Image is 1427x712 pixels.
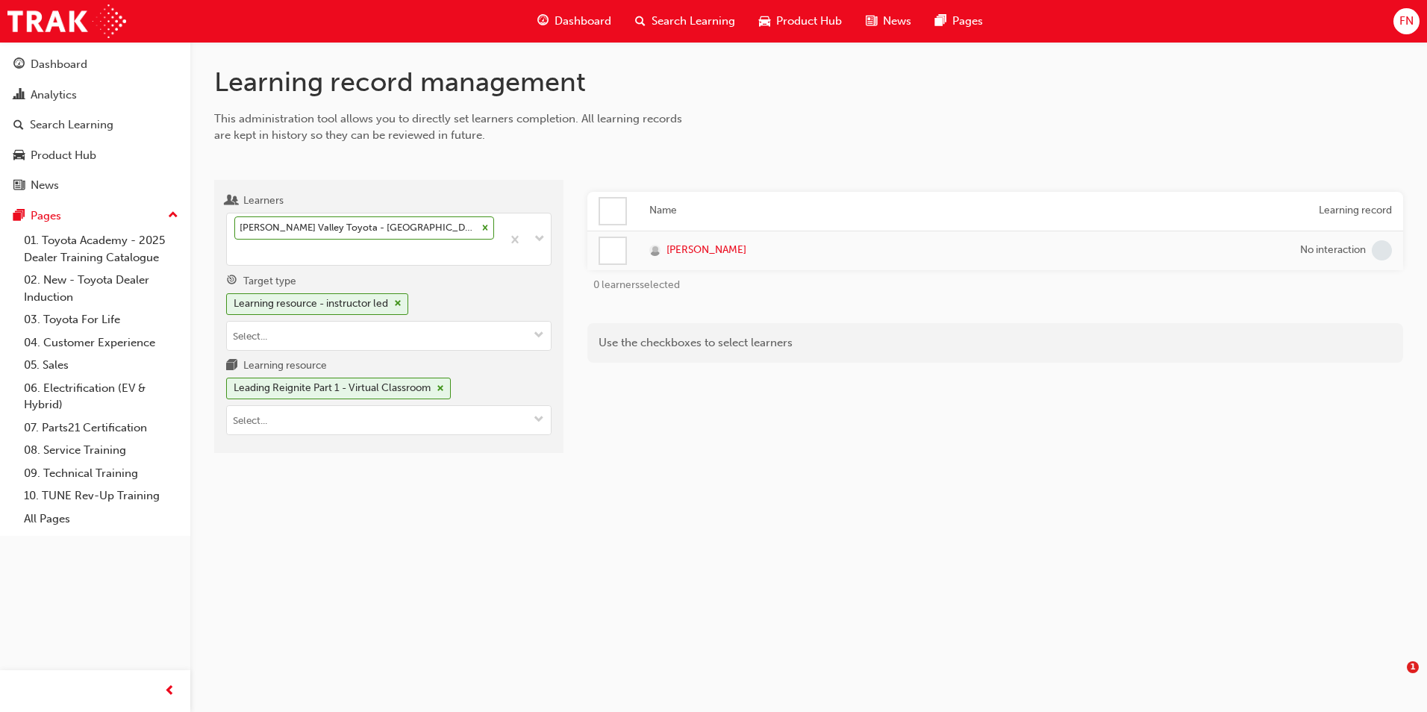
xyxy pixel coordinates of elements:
a: pages-iconPages [923,6,995,37]
div: This administration tool allows you to directly set learners completion. All learning records are... [214,110,699,144]
a: All Pages [18,508,184,531]
span: [PERSON_NAME] [666,242,746,259]
span: search-icon [635,12,646,31]
a: 10. TUNE Rev-Up Training [18,484,184,508]
span: learningresource-icon [226,360,237,373]
div: Target type [243,274,296,289]
h1: Learning record management [214,66,1403,99]
a: Analytics [6,81,184,109]
span: pages-icon [935,12,946,31]
a: 07. Parts21 Certification [18,416,184,440]
div: No interaction [1300,243,1366,257]
button: Pages [6,202,184,230]
a: News [6,172,184,199]
input: Target typeLearning resource - instructor ledcross-icontoggle menu [227,322,551,350]
span: target-icon [226,275,237,288]
span: FN [1399,13,1414,30]
span: Product Hub [776,13,842,30]
div: Use the checkboxes to select learners [587,323,1403,363]
div: Learning resource - instructor led [234,296,388,313]
div: Product Hub [31,147,96,164]
span: car-icon [759,12,770,31]
span: 1 [1407,661,1419,673]
span: down-icon [534,414,544,427]
span: learningRecordVerb_NONE-icon [1372,240,1392,260]
a: car-iconProduct Hub [747,6,854,37]
a: Product Hub [6,142,184,169]
div: Pages [31,207,61,225]
div: Dashboard [31,56,87,73]
span: up-icon [168,206,178,225]
a: Dashboard [6,51,184,78]
div: Learners [243,193,284,208]
a: 08. Service Training [18,439,184,462]
span: search-icon [13,119,24,132]
a: 06. Electrification (EV & Hybrid) [18,377,184,416]
button: toggle menu [527,406,551,434]
span: down-icon [534,230,545,249]
div: Search Learning [30,116,113,134]
a: news-iconNews [854,6,923,37]
button: FN [1393,8,1420,34]
div: Learning resource [243,358,327,373]
span: news-icon [866,12,877,31]
div: [PERSON_NAME] Valley Toyota - [GEOGRAPHIC_DATA] [235,217,477,239]
a: 05. Sales [18,354,184,377]
span: down-icon [534,330,544,343]
span: cross-icon [437,384,444,393]
a: [PERSON_NAME] [649,242,1278,259]
input: Learners[PERSON_NAME] Valley Toyota - [GEOGRAPHIC_DATA] [234,246,236,258]
a: 02. New - Toyota Dealer Induction [18,269,184,308]
div: Leading Reignite Part 1 - Virtual Classroom [234,380,431,397]
span: News [883,13,911,30]
span: Search Learning [652,13,735,30]
span: Pages [952,13,983,30]
a: Search Learning [6,111,184,139]
span: guage-icon [537,12,549,31]
span: car-icon [13,149,25,163]
span: guage-icon [13,58,25,72]
span: pages-icon [13,210,25,223]
div: News [31,177,59,194]
div: Analytics [31,87,77,104]
a: 09. Technical Training [18,462,184,485]
span: Dashboard [555,13,611,30]
span: 0 learners selected [593,278,680,291]
img: Trak [7,4,126,38]
span: users-icon [226,195,237,208]
button: toggle menu [527,322,551,350]
span: cross-icon [394,299,402,308]
input: Learning resourceLeading Reignite Part 1 - Virtual Classroomcross-icontoggle menu [227,406,551,434]
a: search-iconSearch Learning [623,6,747,37]
button: DashboardAnalyticsSearch LearningProduct HubNews [6,48,184,202]
a: 04. Customer Experience [18,331,184,355]
span: chart-icon [13,89,25,102]
span: prev-icon [164,682,175,701]
div: Learning record [1300,202,1392,219]
iframe: Intercom live chat [1376,661,1412,697]
span: news-icon [13,179,25,193]
a: 01. Toyota Academy - 2025 Dealer Training Catalogue [18,229,184,269]
a: 03. Toyota For Life [18,308,184,331]
a: guage-iconDashboard [525,6,623,37]
th: Name [638,192,1289,231]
